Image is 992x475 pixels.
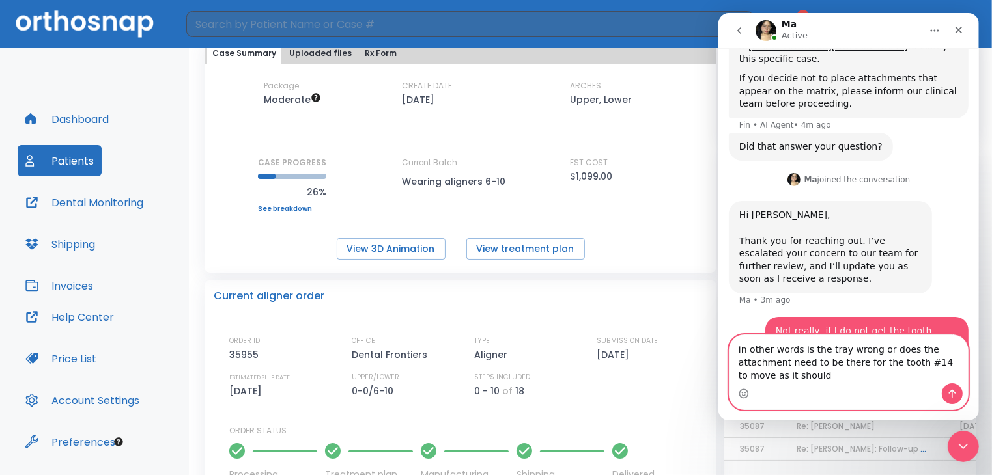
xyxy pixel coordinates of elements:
button: Send a message… [223,370,244,391]
p: SUBMISSION DATE [597,335,658,347]
textarea: Message… [11,322,249,370]
p: [DATE] [229,383,266,399]
button: Emoji picker [20,375,31,386]
button: Rx Form [360,42,402,64]
button: View 3D Animation [337,238,446,260]
button: Account Settings [18,385,147,416]
button: Help Center [18,301,122,332]
iframe: Intercom live chat [948,431,979,462]
p: UPPER/LOWER [352,372,399,383]
p: Dental Frontiers [352,347,432,362]
div: Anthony says… [10,304,250,450]
p: Aligner [474,347,512,362]
div: Tooltip anchor [113,436,124,448]
img: Orthosnap [16,10,154,37]
button: Price List [18,343,104,374]
button: Shipping [18,228,103,260]
div: Not really, if I do not get the tooth movements there without the attachment, then we are startin... [47,304,250,434]
p: [DATE] [402,92,434,107]
p: ESTIMATED SHIP DATE [229,372,290,383]
iframe: Intercom live chat [718,13,979,420]
span: 1 [797,10,810,23]
button: Uploaded files [284,42,357,64]
p: 18 [515,383,524,399]
p: ORDER STATUS [229,425,707,437]
p: 35955 [229,347,263,362]
button: Case Summary [207,42,281,64]
p: ARCHES [570,80,601,92]
p: EST COST [570,157,608,169]
button: [PERSON_NAME] [836,12,976,36]
button: Dashboard [18,103,117,135]
a: See breakdown [258,205,326,213]
button: Preferences [18,426,123,457]
p: Current Batch [402,157,519,169]
p: of [502,383,513,399]
input: Search by Patient Name or Case # [186,11,731,37]
button: Patients [18,145,102,176]
p: 26% [258,184,326,200]
p: $1,099.00 [570,169,612,184]
p: Package [264,80,299,92]
span: Re: [PERSON_NAME] [797,420,875,431]
p: ORDER ID [229,335,260,347]
p: Upper, Lower [570,92,632,107]
p: [DATE] [597,347,634,362]
p: 0 - 10 [474,383,500,399]
p: CREATE DATE [402,80,452,92]
span: [DATE] [959,420,987,431]
p: CASE PROGRESS [258,157,326,169]
button: Dental Monitoring [18,187,151,218]
p: Wearing aligners 6-10 [402,174,519,189]
p: 0-0/6-10 [352,383,398,399]
span: 35087 [740,443,765,454]
div: Not really, if I do not get the tooth movements there without the attachment, then we are startin... [57,312,240,426]
p: Current aligner order [214,288,324,304]
button: Invoices [18,270,101,301]
span: Up to 20 Steps (40 aligners) [264,93,321,106]
div: tabs [207,42,714,64]
button: View treatment plan [466,238,585,260]
p: STEPS INCLUDED [474,372,530,383]
span: 35087 [740,420,765,431]
p: TYPE [474,335,490,347]
p: OFFICE [352,335,375,347]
